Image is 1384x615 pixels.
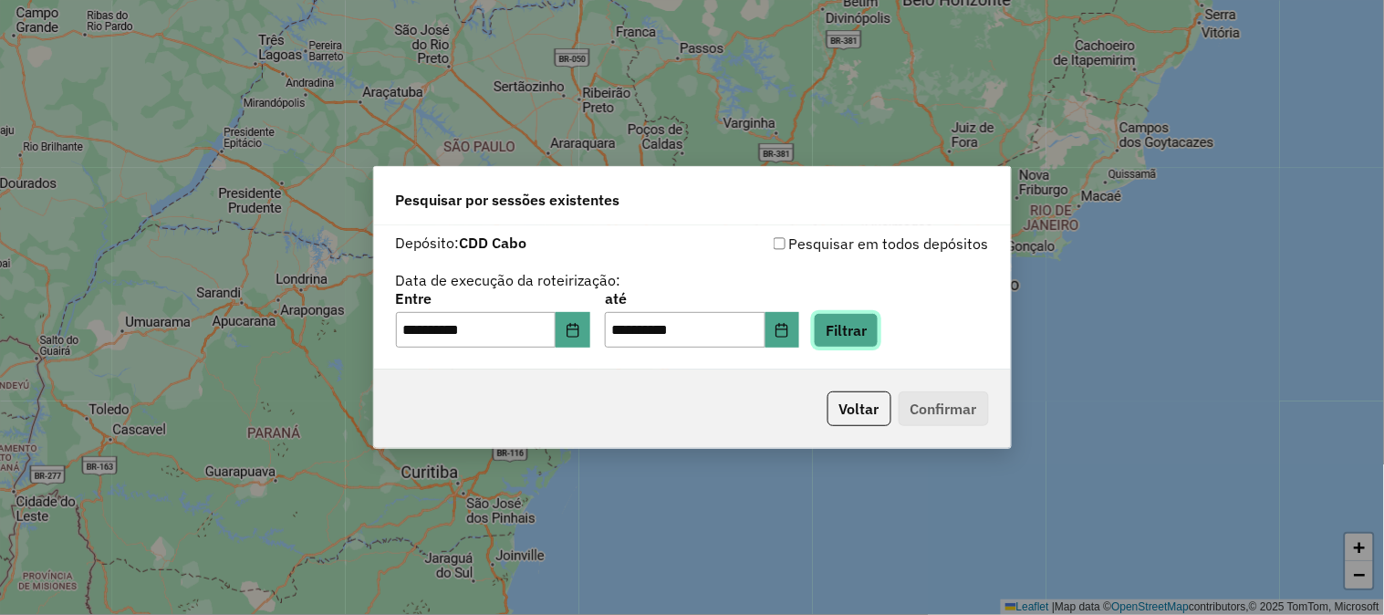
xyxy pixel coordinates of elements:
span: Pesquisar por sessões existentes [396,189,620,211]
div: Pesquisar em todos depósitos [692,233,989,255]
button: Choose Date [765,312,800,349]
strong: CDD Cabo [460,234,527,252]
label: até [605,287,799,309]
label: Data de execução da roteirização: [396,269,621,291]
button: Filtrar [814,313,879,348]
button: Choose Date [556,312,590,349]
label: Entre [396,287,590,309]
button: Voltar [827,391,891,426]
label: Depósito: [396,232,527,254]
